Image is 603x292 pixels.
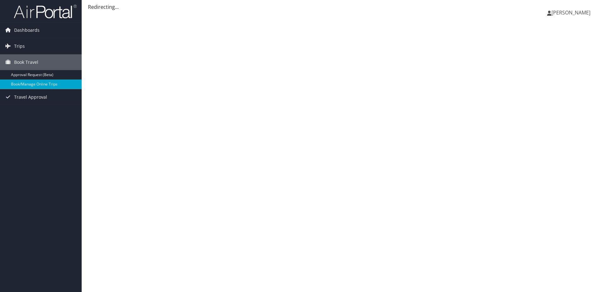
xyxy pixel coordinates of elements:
[547,3,597,22] a: [PERSON_NAME]
[14,54,38,70] span: Book Travel
[14,22,40,38] span: Dashboards
[14,38,25,54] span: Trips
[14,4,77,19] img: airportal-logo.png
[14,89,47,105] span: Travel Approval
[551,9,590,16] span: [PERSON_NAME]
[88,3,597,11] div: Redirecting...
